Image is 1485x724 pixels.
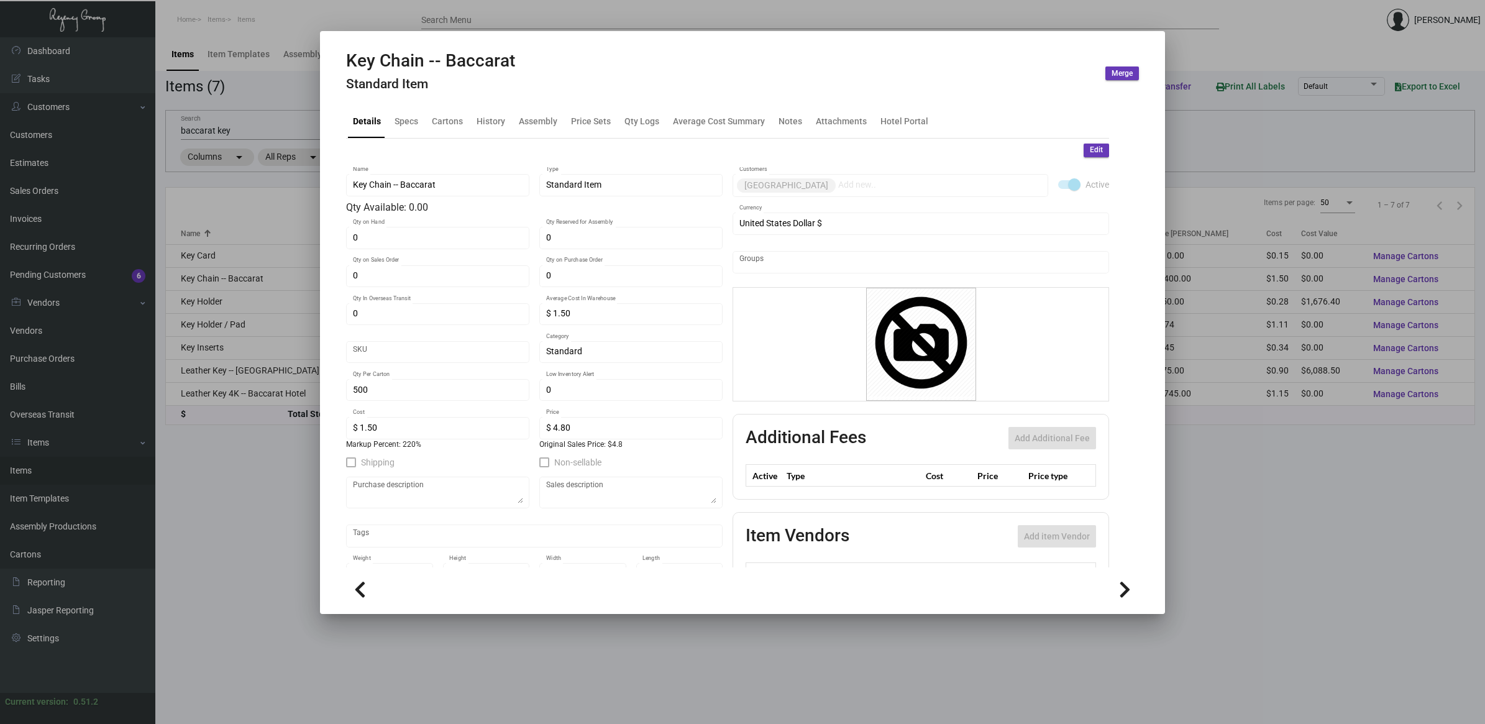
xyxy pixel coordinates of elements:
[779,114,802,127] div: Notes
[73,695,98,708] div: 0.51.2
[554,455,601,470] span: Non-sellable
[739,257,1103,267] input: Add new..
[746,427,866,449] h2: Additional Fees
[923,465,974,487] th: Cost
[346,76,515,92] h4: Standard Item
[624,114,659,127] div: Qty Logs
[1025,465,1081,487] th: Price type
[1008,427,1096,449] button: Add Additional Fee
[989,563,1095,585] th: SKU
[432,114,463,127] div: Cartons
[519,114,557,127] div: Assembly
[1090,145,1103,155] span: Edit
[571,114,611,127] div: Price Sets
[673,114,765,127] div: Average Cost Summary
[880,114,928,127] div: Hotel Portal
[477,114,505,127] div: History
[1015,433,1090,443] span: Add Additional Fee
[1084,144,1109,157] button: Edit
[974,465,1025,487] th: Price
[1112,68,1133,79] span: Merge
[361,455,395,470] span: Shipping
[784,465,923,487] th: Type
[346,50,515,71] h2: Key Chain -- Baccarat
[1018,525,1096,548] button: Add item Vendor
[395,114,418,127] div: Specs
[838,180,1042,190] input: Add new..
[353,114,381,127] div: Details
[798,563,989,585] th: Vendor
[1085,177,1109,192] span: Active
[5,695,68,708] div: Current version:
[1105,66,1139,80] button: Merge
[746,563,799,585] th: Preffered
[816,114,867,127] div: Attachments
[737,178,836,193] mat-chip: [GEOGRAPHIC_DATA]
[346,200,723,215] div: Qty Available: 0.00
[746,465,784,487] th: Active
[1024,531,1090,541] span: Add item Vendor
[746,525,849,548] h2: Item Vendors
